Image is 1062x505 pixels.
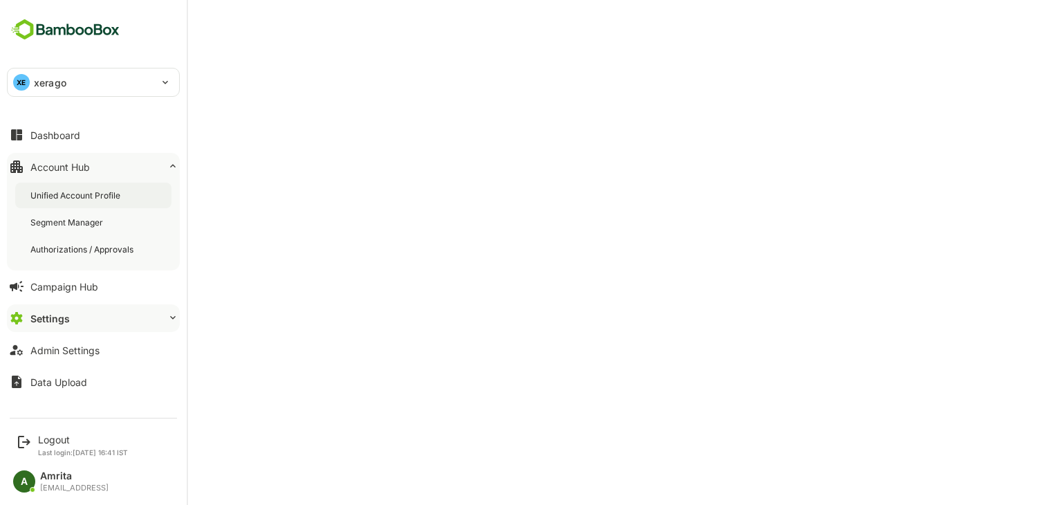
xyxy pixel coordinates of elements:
[30,129,80,141] div: Dashboard
[34,75,66,90] p: xerago
[7,17,124,43] img: BambooboxFullLogoMark.5f36c76dfaba33ec1ec1367b70bb1252.svg
[7,153,180,181] button: Account Hub
[30,376,87,388] div: Data Upload
[7,336,180,364] button: Admin Settings
[13,74,30,91] div: XE
[8,68,179,96] div: XExerago
[7,121,180,149] button: Dashboard
[30,161,90,173] div: Account Hub
[30,281,98,293] div: Campaign Hub
[7,273,180,300] button: Campaign Hub
[38,448,128,457] p: Last login: [DATE] 16:41 IST
[30,217,106,228] div: Segment Manager
[30,345,100,356] div: Admin Settings
[38,434,128,446] div: Logout
[13,470,35,493] div: A
[30,190,123,201] div: Unified Account Profile
[40,470,109,482] div: Amrita
[7,304,180,332] button: Settings
[30,244,136,255] div: Authorizations / Approvals
[30,313,70,324] div: Settings
[7,368,180,396] button: Data Upload
[40,484,109,493] div: [EMAIL_ADDRESS]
